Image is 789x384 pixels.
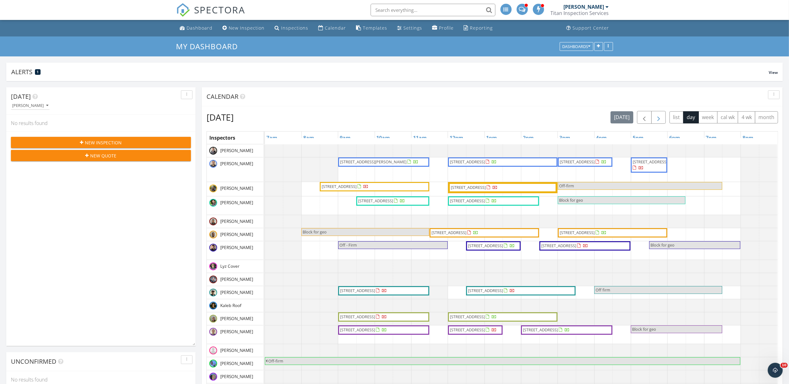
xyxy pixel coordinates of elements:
[559,197,583,203] span: Block for geo
[229,25,265,31] div: New Inspection
[596,287,610,293] span: Off firm
[738,111,755,123] button: 4 wk
[11,102,50,110] button: [PERSON_NAME]
[219,276,254,282] span: [PERSON_NAME]
[219,218,254,224] span: [PERSON_NAME]
[450,159,485,165] span: [STREET_ADDRESS]
[340,159,407,165] span: [STREET_ADDRESS][PERSON_NAME]
[11,92,31,101] span: [DATE]
[559,183,574,189] span: Off-firm
[363,25,387,31] div: Templates
[560,42,593,51] button: Dashboards
[339,242,357,248] span: Off - Firm
[219,199,254,206] span: [PERSON_NAME]
[90,152,117,159] span: New Quote
[268,358,283,364] span: Off-firm
[451,185,486,190] span: [STREET_ADDRESS]
[219,373,254,380] span: [PERSON_NAME]
[670,111,684,123] button: list
[468,243,503,248] span: [STREET_ADDRESS]
[85,139,122,146] span: New Inspection
[668,133,682,143] a: 6pm
[781,363,788,368] span: 10
[209,218,217,225] img: img_2130.jpeg
[521,133,535,143] a: 2pm
[209,199,217,207] img: 83a25c15b4264901a24018c7028b596c.jpeg
[470,25,493,31] div: Reporting
[219,315,254,322] span: [PERSON_NAME]
[209,360,217,367] img: img_3391.png
[322,184,357,189] span: [STREET_ADDRESS]
[303,229,327,235] span: Block for geo
[194,3,246,16] span: SPECTORA
[637,111,652,124] button: Previous day
[219,231,254,238] span: [PERSON_NAME]
[395,22,425,34] a: Settings
[11,357,56,366] span: Unconfirmed
[219,360,254,367] span: [PERSON_NAME]
[219,329,254,335] span: [PERSON_NAME]
[560,159,595,165] span: [STREET_ADDRESS]
[178,22,215,34] a: Dashboard
[523,327,558,333] span: [STREET_ADDRESS]
[37,70,39,74] span: 1
[6,115,196,132] div: No results found
[439,25,454,31] div: Profile
[431,230,466,235] span: [STREET_ADDRESS]
[485,133,499,143] a: 1pm
[219,161,254,167] span: [PERSON_NAME]
[209,347,217,354] img: default-user-f0147aede5fd5fa78ca7ade42f37bd4542148d508eef1c3d3ea960f66861d68b.jpg
[563,44,591,49] div: Dashboards
[450,327,485,333] span: [STREET_ADDRESS]
[631,133,645,143] a: 5pm
[358,198,393,204] span: [STREET_ADDRESS]
[564,4,604,10] div: [PERSON_NAME]
[340,327,375,333] span: [STREET_ADDRESS]
[448,133,465,143] a: 12pm
[11,137,191,148] button: New Inspection
[209,185,217,192] img: ab7315192ae64021a741a01fc51364ee.jpeg
[340,314,375,319] span: [STREET_ADDRESS]
[316,22,349,34] a: Calendar
[354,22,390,34] a: Templates
[541,243,576,248] span: [STREET_ADDRESS]
[704,133,718,143] a: 7pm
[209,160,217,168] img: 998c2168e8fd46ea80c2f1bd17e61d14.jpeg
[558,133,572,143] a: 3pm
[325,25,346,31] div: Calendar
[651,111,666,124] button: Next day
[450,198,485,204] span: [STREET_ADDRESS]
[209,147,217,155] img: d116c66932d745a8abd0420c78ffe4f6.jpeg
[281,25,309,31] div: Inspections
[219,347,254,353] span: [PERSON_NAME]
[209,289,217,296] img: img_4063.jpg
[209,302,217,310] img: img_3076.jpeg
[371,4,495,16] input: Search everything...
[560,230,595,235] span: [STREET_ADDRESS]
[219,147,254,154] span: [PERSON_NAME]
[207,92,238,101] span: Calendar
[683,111,699,123] button: day
[769,70,778,75] span: View
[207,111,234,123] h2: [DATE]
[219,263,241,269] span: Lyz Cover
[220,22,267,34] a: New Inspection
[768,363,783,378] iframe: Intercom live chat
[302,133,316,143] a: 8am
[209,244,217,252] img: img_7612.jpg
[219,244,254,251] span: [PERSON_NAME]
[564,22,612,34] a: Support Center
[611,111,633,123] button: [DATE]
[209,373,217,381] img: image.jpg
[551,10,609,16] div: Titan Inspection Services
[12,103,48,108] div: [PERSON_NAME]
[209,328,217,336] img: img_5362.jpeg
[219,289,254,295] span: [PERSON_NAME]
[633,159,668,165] span: [STREET_ADDRESS]
[650,242,675,248] span: Block for geo
[430,22,456,34] a: Company Profile
[209,262,217,270] img: 1e8f764f340c4791914931db194646f5.jpeg
[412,133,428,143] a: 11am
[272,22,311,34] a: Inspections
[461,22,495,34] a: Reporting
